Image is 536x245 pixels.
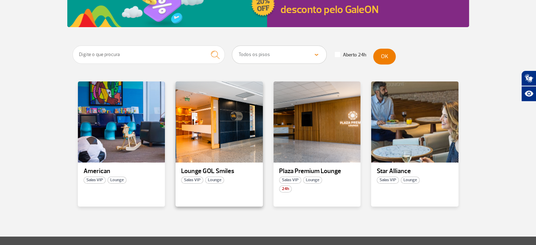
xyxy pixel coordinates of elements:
[521,71,536,86] button: Abrir tradutor de língua de sinais.
[107,177,127,184] span: Lounge
[84,168,160,175] p: American
[181,177,203,184] span: Salas VIP
[279,168,355,175] p: Plaza Premium Lounge
[84,177,106,184] span: Salas VIP
[279,185,292,192] span: 24h
[279,177,301,184] span: Salas VIP
[335,52,366,58] label: Aberto 24h
[181,168,257,175] p: Lounge GOL Smiles
[205,177,224,184] span: Lounge
[521,86,536,102] button: Abrir recursos assistivos.
[401,177,420,184] span: Lounge
[303,177,322,184] span: Lounge
[377,177,399,184] span: Salas VIP
[373,49,396,65] button: OK
[521,71,536,102] div: Plugin de acessibilidade da Hand Talk.
[73,45,225,64] input: Digite o que procura
[377,168,453,175] p: Star Alliance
